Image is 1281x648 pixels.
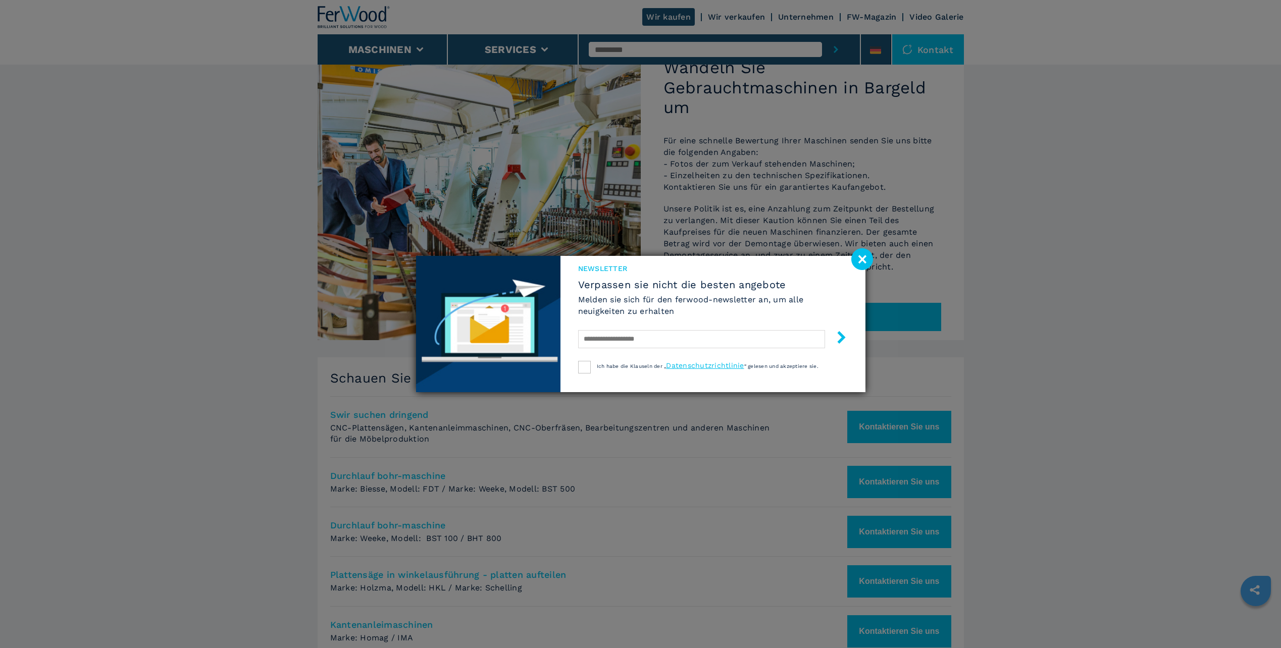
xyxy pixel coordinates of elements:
[578,294,848,317] h6: Melden sie sich für den ferwood-newsletter an, um alle neuigkeiten zu erhalten
[578,279,848,291] span: Verpassen sie nicht die besten angebote
[825,327,848,351] button: submit-button
[666,361,744,369] a: Datenschutzrichtlinie
[578,263,848,274] span: Newsletter
[744,363,818,369] span: “ gelesen und akzeptiere sie.
[597,363,667,369] span: Ich habe die Klauseln der „
[416,256,560,392] img: Newsletter image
